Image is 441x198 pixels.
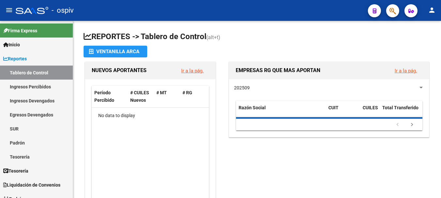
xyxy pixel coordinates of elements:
datatable-header-cell: Total Transferido [380,101,425,122]
span: CUIT [328,105,339,110]
span: Razón Social [239,105,266,110]
span: Tesorería [3,167,28,175]
datatable-header-cell: # MT [154,86,180,107]
button: Ir a la pág. [176,65,209,77]
span: Período Percibido [94,90,114,103]
a: Ir a la pág. [395,68,417,74]
mat-icon: person [428,6,436,14]
a: go to previous page [391,121,404,129]
datatable-header-cell: # RG [180,86,206,107]
button: Ventanilla ARCA [84,46,147,57]
mat-icon: menu [5,6,13,14]
span: NUEVOS APORTANTES [92,67,147,73]
span: Firma Express [3,27,37,34]
span: - ospiv [52,3,74,18]
span: Reportes [3,55,27,62]
button: Ir a la pág. [389,65,422,77]
span: Total Transferido [382,105,418,110]
span: Liquidación de Convenios [3,181,60,189]
span: (alt+t) [206,34,220,40]
span: CUILES [363,105,378,110]
span: # CUILES Nuevos [130,90,149,103]
a: go to next page [406,121,418,129]
h1: REPORTES -> Tablero de Control [84,31,431,43]
div: Ventanilla ARCA [89,46,142,57]
datatable-header-cell: CUIT [326,101,360,122]
span: EMPRESAS RG QUE MAS APORTAN [236,67,320,73]
span: # RG [182,90,192,95]
datatable-header-cell: Razón Social [236,101,326,122]
datatable-header-cell: Período Percibido [92,86,128,107]
div: No data to display [92,108,211,124]
datatable-header-cell: CUILES [360,101,380,122]
span: # MT [156,90,167,95]
span: 202509 [234,85,250,90]
a: Ir a la pág. [181,68,204,74]
datatable-header-cell: # CUILES Nuevos [128,86,154,107]
iframe: Intercom live chat [419,176,434,191]
span: Inicio [3,41,20,48]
